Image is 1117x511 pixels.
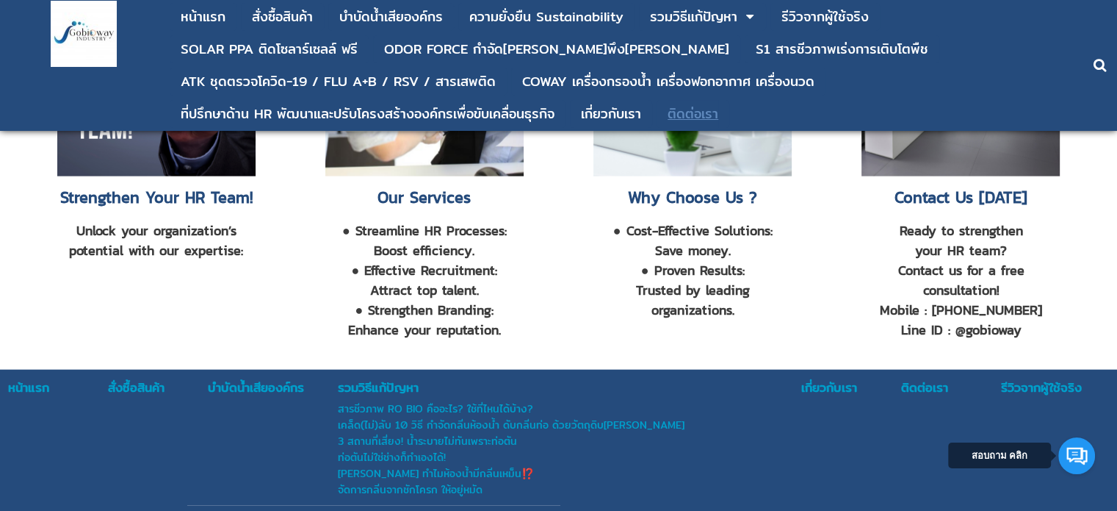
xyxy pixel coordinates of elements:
[181,68,496,96] a: ATK ชุดตรวจโควิด-19 / FLU A+B / RSV / สารเสพติด
[469,3,623,31] a: ความยั่งยืน Sustainability
[252,3,313,31] a: สั่งซื้อสินค้า
[181,3,225,31] a: หน้าแรก
[339,3,443,31] a: บําบัดน้ำเสียองค์กร
[593,185,792,210] h2: Why Choose Us ?
[861,320,1060,340] div: Line ID : @gobioway
[208,378,336,397] a: บําบัดน้ำเสียองค์กร
[861,221,1060,300] div: Ready to strengthen your HR team? Contact us for a free consultation!
[339,10,443,24] div: บําบัดน้ำเสียองค์กร
[181,75,496,88] div: ATK ชุดตรวจโควิด-19 / FLU A+B / RSV / สารเสพติด
[384,43,729,56] div: ODOR FORCE กำจัด[PERSON_NAME]พึง[PERSON_NAME]
[338,378,800,397] a: รวมวิธีแก้ปัญหา
[1001,378,1109,397] a: รีวิวจากผู้ใช้จริง
[57,221,256,260] span: Unlock your organization’s potential with our expertise:
[325,300,524,340] div: ● Strengthen Branding: Enhance your reputation.
[181,107,554,121] div: ที่ปรึกษาด้าน HR พัฒนาและปรับโครงสร้างองค์กรเพื่อขับเคลื่อนธุรกิจ
[593,260,792,320] div: ● Proven Results: Trusted by leading organizations.
[181,10,225,24] div: หน้าแรก
[522,68,814,96] a: COWAY เครื่องกรองน้ำ เครื่องฟอกอากาศ เครื่องนวด
[668,100,718,128] a: ติดต่อเรา
[801,378,900,397] a: เกี่ยวกับเรา
[181,43,358,56] div: SOLAR PPA ติดโซลาร์เซลล์ ฟรี
[338,433,800,449] a: 3 สถานที่เสี่ยง! น้ำระบายไม่ทันเพราะท่อตัน
[252,10,313,24] div: สั่งซื้อสินค้า
[522,75,814,88] div: COWAY เครื่องกรองน้ำ เครื่องฟอกอากาศ เครื่องนวด
[325,221,524,260] div: ● Streamline HR Processes: Boost efficiency.
[338,401,800,417] a: สารชีวภาพ RO BIO คืออะไร? ใช้ที่ไหนได้บ้าง?
[325,260,524,300] div: ● Effective Recruitment: Attract top talent.
[338,417,800,433] a: เคล็ด(ไม่)ลับ 10 วิธี กำจัดกลิ่นห้องน้ำ ดับกลิ่นท่อ ด้วยวัตถุดิบ[PERSON_NAME]
[972,450,1028,461] span: สอบถาม คลิก
[581,100,641,128] a: เกี่ยวกับเรา
[384,35,729,63] a: ODOR FORCE กำจัด[PERSON_NAME]พึง[PERSON_NAME]
[108,378,206,397] a: สั่งซื้อสินค้า
[581,107,641,121] div: เกี่ยวกับเรา
[57,185,256,210] h2: Strengthen Your HR Team!
[861,300,1060,320] div: Mobile : [PHONE_NUMBER]
[650,10,737,24] div: รวมวิธีแก้ปัญหา
[325,185,524,210] h2: Our Services
[756,35,928,63] a: S1 สารชีวภาพเร่งการเติบโตพืช
[338,449,800,465] a: ท่อตันไม่ใช่ช่างก็ทำเองได้!
[781,10,869,24] div: รีวิวจากผู้ใช้จริง
[650,3,737,31] a: รวมวิธีแก้ปัญหา
[781,3,869,31] a: รีวิวจากผู้ใช้จริง
[338,465,800,482] a: [PERSON_NAME] ทำไมห้องน้ำมีกลิ่นเหม็น⁉️
[338,482,800,498] a: จัดการกลิ่นจากชักโครก ให้อยู่หมัด
[593,221,792,260] div: ● Cost-Effective Solutions: Save money.
[756,43,928,56] div: S1 สารชีวภาพเร่งการเติบโตพืช
[181,100,554,128] a: ที่ปรึกษาด้าน HR พัฒนาและปรับโครงสร้างองค์กรเพื่อขับเคลื่อนธุรกิจ
[181,35,358,63] a: SOLAR PPA ติดโซลาร์เซลล์ ฟรี
[861,185,1060,210] h2: Contact Us [DATE]
[469,10,623,24] div: ความยั่งยืน Sustainability
[668,107,718,121] div: ติดต่อเรา
[8,378,106,397] a: หน้าแรก
[51,1,117,67] img: large-1644130236041.jpg
[901,378,999,397] a: ติดต่อเรา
